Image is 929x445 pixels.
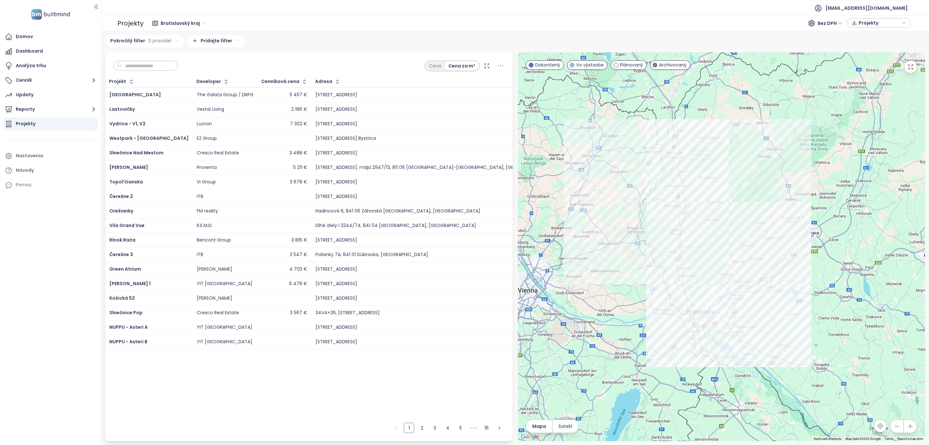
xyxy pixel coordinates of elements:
[391,423,401,433] button: left
[161,18,206,28] span: Bratislavský kraj
[197,237,231,243] div: Bencont Group
[197,310,239,316] div: Cresco Real Estate
[197,208,218,214] div: FM reality
[290,310,307,316] div: 3 567 €
[394,426,398,430] span: left
[315,136,376,141] div: [STREET_ADDRESS] Bystrica
[261,79,299,84] div: Cenníková cena
[196,79,221,84] div: Developer
[197,136,217,141] div: EZ Group
[315,121,357,127] div: [STREET_ADDRESS]
[3,164,98,177] a: Návody
[109,135,189,141] span: Westpark - [GEOGRAPHIC_DATA]
[519,433,541,441] a: Open this area in Google Maps (opens a new window)
[315,325,357,330] div: [STREET_ADDRESS]
[315,79,332,84] div: Adresa
[315,107,357,112] div: [STREET_ADDRESS]
[109,280,151,287] a: [PERSON_NAME] 1
[109,120,145,127] a: Vydrica - V1, V2
[532,423,546,430] span: Mapa
[16,181,32,189] div: Pomoc
[197,179,216,185] div: VI Group
[3,150,98,162] a: Nastavenia
[105,35,184,47] div: Pokročilý filter
[468,423,479,433] li: Nasledujúcich 5 strán
[197,339,252,345] div: YIT [GEOGRAPHIC_DATA]
[197,252,203,258] div: ITB
[3,30,98,43] a: Domov
[315,310,380,316] div: 34V4+26, [STREET_ADDRESS]
[109,106,135,112] a: Lastovičky
[109,179,143,185] a: Topoľčianska
[430,423,440,433] a: 3
[3,103,98,116] button: Reporty
[197,121,212,127] div: Lucron
[109,208,133,214] span: Orešianky
[553,420,578,433] button: Satelit
[3,74,98,87] button: Cenník
[109,79,126,84] div: Projekt
[197,295,232,301] div: [PERSON_NAME]
[818,18,843,28] span: Bez DPH
[482,423,491,433] a: 16
[3,45,98,58] a: Dashboard
[197,92,254,98] div: The Galata Group / DRFG
[535,61,560,68] span: Dokončený
[109,324,148,330] span: NUPPU - Asteri A
[455,423,466,433] li: 5
[109,266,141,272] span: Green Atrium
[845,437,881,440] span: Map data ©2025 Google
[445,61,479,70] div: Cena za m²
[187,35,245,47] div: Pridajte filter
[148,37,171,44] span: 0 pravidiel
[109,338,147,345] a: NUPPU - Asteri B
[109,193,133,200] a: Čerešne 2
[16,33,33,41] div: Domov
[481,423,492,433] li: 16
[3,118,98,130] a: Projekty
[197,223,213,229] div: R.E.M.D.
[404,423,414,433] a: 1
[109,309,143,316] a: Slnečnice Pop
[620,61,643,68] span: Plánovaný
[558,423,573,430] span: Satelit
[109,237,135,243] a: Rínok Rača
[109,251,133,258] a: Čerešne 3
[109,91,161,98] a: [GEOGRAPHIC_DATA]
[109,150,164,156] a: Slnečnice Nad Mestom
[3,88,98,101] a: Updaty
[16,152,43,160] div: Nastavenia
[3,59,98,72] a: Analýza trhu
[315,266,357,272] div: [STREET_ADDRESS]
[497,426,501,430] span: right
[494,423,504,433] button: right
[315,150,357,156] div: [STREET_ADDRESS]
[290,179,307,185] div: 3 678 €
[197,194,203,200] div: ITB
[117,17,144,30] div: Projekty
[315,208,480,214] div: Hadincová 6, 841 06 Záhorská [GEOGRAPHIC_DATA], [GEOGRAPHIC_DATA]
[197,281,252,287] div: YIT [GEOGRAPHIC_DATA]
[291,107,307,112] div: 2 186 €
[576,61,604,68] span: Vo výstavbe
[494,423,504,433] li: Nasledujúca strana
[197,165,217,171] div: Proxenta
[456,423,465,433] a: 5
[315,339,357,345] div: [STREET_ADDRESS]
[291,237,307,243] div: 3 816 €
[315,194,357,200] div: [STREET_ADDRESS]
[109,164,148,171] a: [PERSON_NAME]
[315,179,357,185] div: [STREET_ADDRESS]
[289,150,307,156] div: 3 488 €
[197,325,252,330] div: YIT [GEOGRAPHIC_DATA]
[315,281,357,287] div: [STREET_ADDRESS]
